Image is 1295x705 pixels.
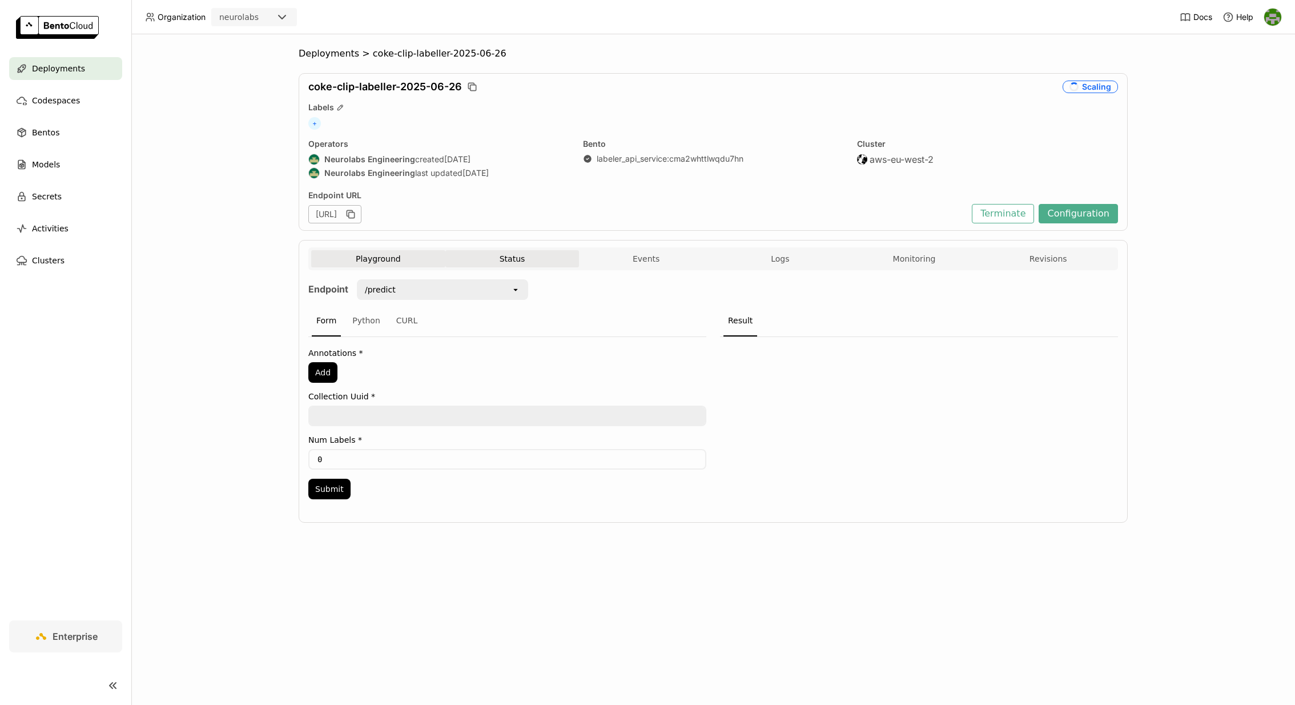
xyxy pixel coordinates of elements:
a: Activities [9,217,122,240]
div: last updated [308,167,569,179]
a: labeler_api_service:cma2whttlwqdu7hn [597,154,743,164]
span: coke-clip-labeller-2025-06-26 [308,81,462,93]
strong: Endpoint [308,283,348,295]
div: Python [348,306,385,337]
div: Help [1222,11,1253,23]
a: Secrets [9,185,122,208]
button: Playground [311,250,445,267]
a: Bentos [9,121,122,144]
span: Enterprise [53,631,98,642]
a: Models [9,153,122,176]
span: coke-clip-labeller-2025-06-26 [373,48,506,59]
button: Events [579,250,713,267]
button: Configuration [1039,204,1118,223]
span: Codespaces [32,94,80,107]
a: Docs [1180,11,1212,23]
strong: Neurolabs Engineering [324,168,415,178]
a: Clusters [9,249,122,272]
span: aws-eu-west-2 [870,154,934,165]
span: + [308,117,321,130]
input: Selected /predict. [397,284,398,295]
div: Labels [308,102,1118,113]
div: CURL [392,306,423,337]
div: Result [723,306,757,337]
span: Organization [158,12,206,22]
label: Collection Uuid * [308,392,706,401]
span: Clusters [32,254,65,267]
span: Help [1236,12,1253,22]
a: Deployments [9,57,122,80]
img: logo [16,16,99,39]
div: Bento [583,139,844,149]
div: /predict [365,284,396,295]
strong: Neurolabs Engineering [324,154,415,165]
span: [DATE] [462,168,489,178]
span: Secrets [32,190,62,203]
span: > [359,48,373,59]
a: Enterprise [9,620,122,652]
label: Num Labels * [308,435,706,444]
svg: open [511,285,520,294]
div: Cluster [857,139,1118,149]
span: Activities [32,222,69,235]
img: Neurolabs Engineering [309,168,319,178]
span: Logs [771,254,789,264]
span: Deployments [299,48,359,59]
button: Add [308,362,337,383]
div: [URL] [308,205,361,223]
button: Monitoring [847,250,982,267]
div: Form [312,306,341,337]
span: [DATE] [444,154,470,165]
input: Selected neurolabs. [260,12,261,23]
div: Operators [308,139,569,149]
span: Models [32,158,60,171]
img: Neurolabs Engineering [309,154,319,165]
nav: Breadcrumbs navigation [299,48,1128,59]
img: Toby Thomas [1264,9,1281,26]
a: Codespaces [9,89,122,112]
div: neurolabs [219,11,259,23]
button: Submit [308,479,351,499]
button: Terminate [972,204,1034,223]
button: Revisions [981,250,1115,267]
span: Bentos [32,126,59,139]
div: Endpoint URL [308,190,966,201]
div: Scaling [1063,81,1118,93]
span: Deployments [32,62,85,75]
i: loading [1069,82,1079,91]
button: Status [445,250,580,267]
span: Docs [1193,12,1212,22]
label: Annotations * [308,349,706,358]
div: created [308,154,569,165]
